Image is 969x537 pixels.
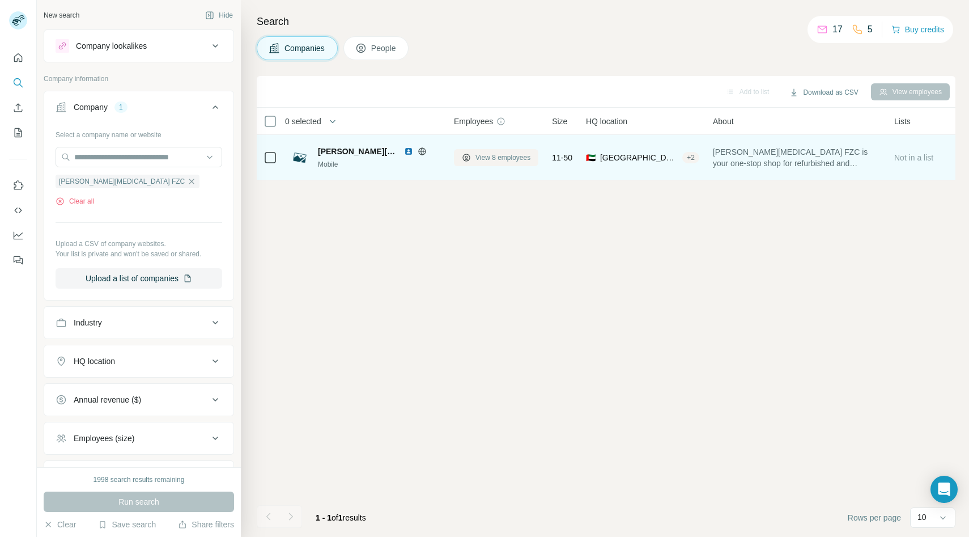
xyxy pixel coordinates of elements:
[44,425,233,452] button: Employees (size)
[257,14,955,29] h4: Search
[894,153,933,162] span: Not in a list
[56,125,222,140] div: Select a company name or website
[44,74,234,84] p: Company information
[318,159,440,170] div: Mobile
[338,513,343,522] span: 1
[832,23,843,36] p: 17
[178,519,234,530] button: Share filters
[56,249,222,259] p: Your list is private and won't be saved or shared.
[56,268,222,289] button: Upload a list of companies
[9,73,27,93] button: Search
[44,10,79,20] div: New search
[552,152,572,163] span: 11-50
[9,98,27,118] button: Enrich CSV
[781,84,866,101] button: Download as CSV
[74,356,115,367] div: HQ location
[44,94,233,125] button: Company1
[197,7,241,24] button: Hide
[44,348,233,375] button: HQ location
[56,239,222,249] p: Upload a CSV of company websites.
[291,149,309,167] img: Logo of Adam's Apple FZC
[9,200,27,221] button: Use Surfe API
[9,225,27,246] button: Dashboard
[44,32,233,60] button: Company lookalikes
[114,102,127,112] div: 1
[475,153,530,163] span: View 8 employees
[44,463,233,491] button: Technologies
[76,40,147,52] div: Company lookalikes
[98,519,156,530] button: Save search
[586,116,627,127] span: HQ location
[44,386,233,413] button: Annual revenue ($)
[917,511,926,523] p: 10
[9,175,27,196] button: Use Surfe on LinkedIn
[74,317,102,328] div: Industry
[318,146,398,157] span: [PERSON_NAME][MEDICAL_DATA] FZC
[59,176,185,187] span: [PERSON_NAME][MEDICAL_DATA] FZC
[331,513,338,522] span: of
[284,43,326,54] span: Companies
[891,22,944,37] button: Buy credits
[74,433,134,444] div: Employees (size)
[371,43,397,54] span: People
[848,512,901,523] span: Rows per page
[682,153,699,163] div: + 2
[9,250,27,270] button: Feedback
[868,23,873,36] p: 5
[44,309,233,336] button: Industry
[454,116,493,127] span: Employees
[56,196,94,206] button: Clear all
[316,513,331,522] span: 1 - 1
[93,475,185,485] div: 1998 search results remaining
[894,116,911,127] span: Lists
[9,48,27,68] button: Quick start
[600,152,678,163] span: [GEOGRAPHIC_DATA], [GEOGRAPHIC_DATA]
[74,102,108,113] div: Company
[552,116,567,127] span: Size
[9,122,27,143] button: My lists
[316,513,366,522] span: results
[713,146,881,169] span: [PERSON_NAME][MEDICAL_DATA] FZC is your one-stop shop for refurbished and renewed mobile phones i...
[285,116,321,127] span: 0 selected
[930,476,958,503] div: Open Intercom Messenger
[586,152,596,163] span: 🇦🇪
[713,116,734,127] span: About
[454,149,538,166] button: View 8 employees
[74,394,141,405] div: Annual revenue ($)
[44,519,76,530] button: Clear
[404,147,413,156] img: LinkedIn logo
